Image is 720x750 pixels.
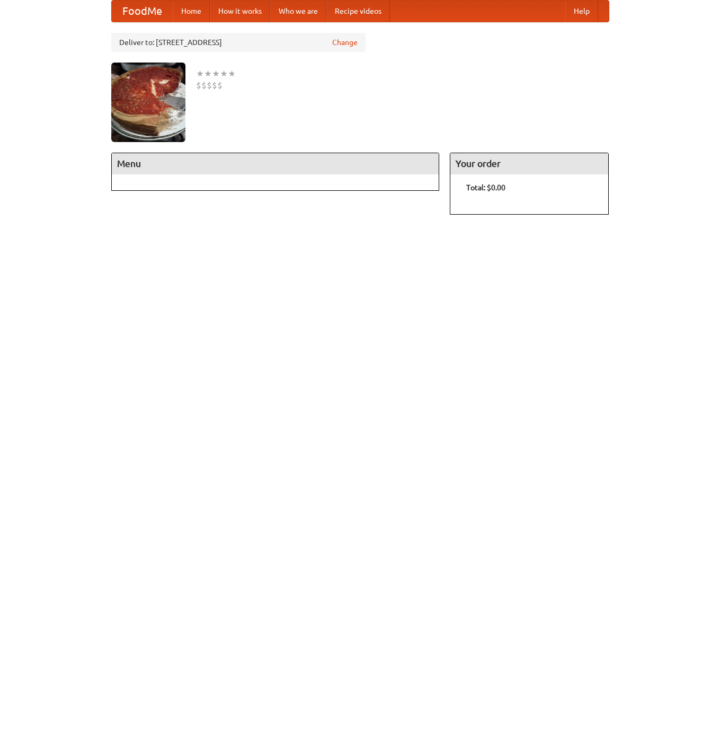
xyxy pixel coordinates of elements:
a: Recipe videos [326,1,390,22]
b: Total: $0.00 [466,183,505,192]
img: angular.jpg [111,63,185,142]
li: $ [217,80,223,91]
li: ★ [228,68,236,80]
li: ★ [196,68,204,80]
li: ★ [212,68,220,80]
a: FoodMe [112,1,173,22]
li: $ [201,80,207,91]
a: Who we are [270,1,326,22]
li: $ [207,80,212,91]
a: Home [173,1,210,22]
div: Deliver to: [STREET_ADDRESS] [111,33,366,52]
li: ★ [220,68,228,80]
li: ★ [204,68,212,80]
a: Help [565,1,598,22]
li: $ [212,80,217,91]
li: $ [196,80,201,91]
a: Change [332,37,358,48]
h4: Menu [112,153,439,174]
a: How it works [210,1,270,22]
h4: Your order [450,153,608,174]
